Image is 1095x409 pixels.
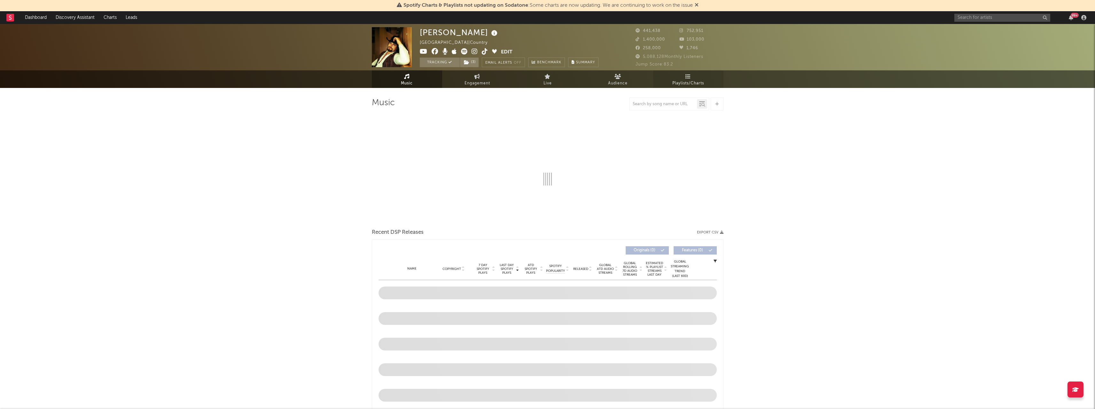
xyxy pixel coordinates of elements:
[514,61,521,65] em: Off
[636,37,665,42] span: 1,400,000
[51,11,99,24] a: Discovery Assistant
[482,58,525,67] button: Email AlertsOff
[401,80,413,87] span: Music
[442,70,512,88] a: Engagement
[403,3,528,8] span: Spotify Charts & Playlists not updating on Sodatone
[621,261,639,277] span: Global Rolling 7D Audio Streams
[678,248,707,252] span: Features ( 0 )
[568,58,598,67] button: Summary
[420,27,499,38] div: [PERSON_NAME]
[674,246,717,255] button: Features(0)
[512,70,583,88] a: Live
[1071,13,1079,18] div: 99 +
[420,39,495,47] div: [GEOGRAPHIC_DATA] | Country
[403,3,693,8] span: : Some charts are now updating. We are continuing to work on the issue
[372,70,442,88] a: Music
[679,37,704,42] span: 103,000
[546,264,565,273] span: Spotify Popularity
[679,29,703,33] span: 752,951
[474,263,491,275] span: 7 Day Spotify Plays
[573,267,588,271] span: Released
[544,80,552,87] span: Live
[121,11,142,24] a: Leads
[20,11,51,24] a: Dashboard
[630,102,697,107] input: Search by song name or URL
[528,58,565,67] a: Benchmark
[954,14,1050,22] input: Search for artists
[576,61,595,64] span: Summary
[460,58,479,67] button: (3)
[391,266,433,271] div: Name
[372,229,424,236] span: Recent DSP Releases
[420,58,460,67] button: Tracking
[597,263,614,275] span: Global ATD Audio Streams
[501,48,512,56] button: Edit
[583,70,653,88] a: Audience
[608,80,628,87] span: Audience
[679,46,698,50] span: 1,746
[537,59,561,67] span: Benchmark
[1069,15,1073,20] button: 99+
[460,58,479,67] span: ( 3 )
[99,11,121,24] a: Charts
[697,231,723,234] button: Export CSV
[522,263,539,275] span: ATD Spotify Plays
[653,70,723,88] a: Playlists/Charts
[626,246,669,255] button: Originals(0)
[646,261,663,277] span: Estimated % Playlist Streams Last Day
[695,3,699,8] span: Dismiss
[498,263,515,275] span: Last Day Spotify Plays
[636,55,703,59] span: 5,088,128 Monthly Listeners
[670,259,690,279] div: Global Streaming Trend (Last 60D)
[630,248,659,252] span: Originals ( 0 )
[672,80,704,87] span: Playlists/Charts
[465,80,490,87] span: Engagement
[442,267,461,271] span: Copyright
[636,62,673,67] span: Jump Score: 83.2
[636,46,661,50] span: 258,000
[636,29,661,33] span: 441,438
